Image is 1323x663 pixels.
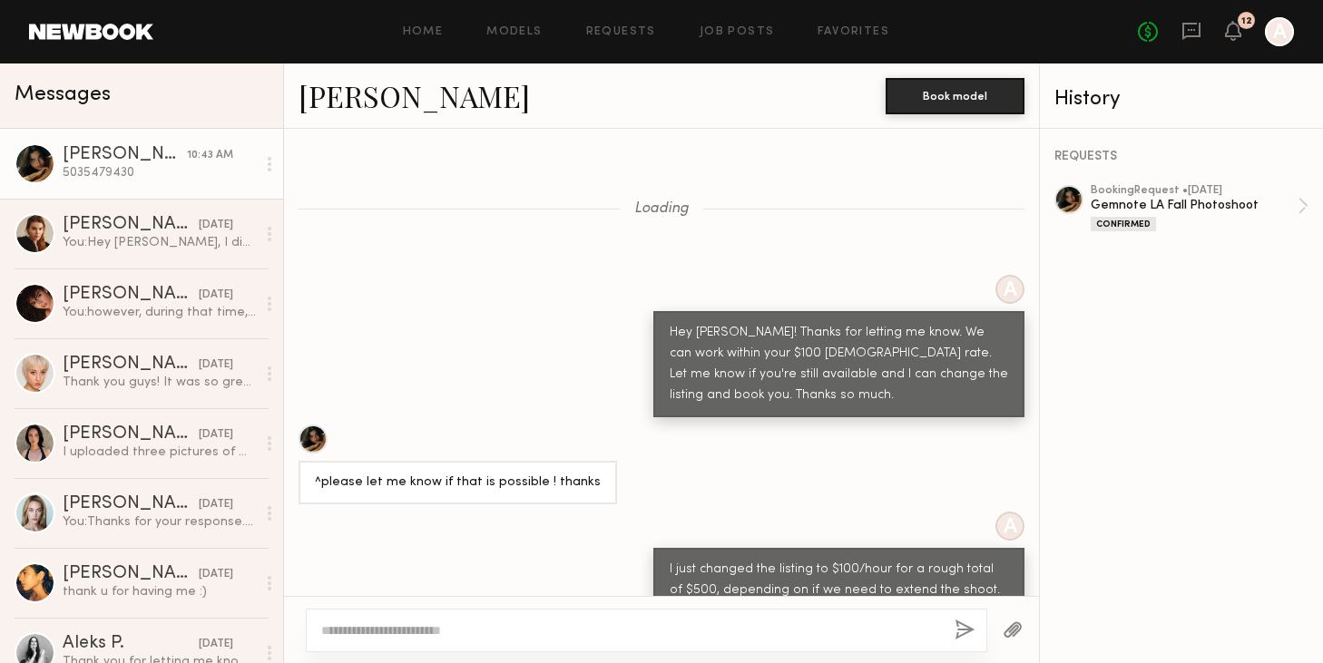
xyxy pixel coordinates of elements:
div: 10:43 AM [187,147,233,164]
span: Loading [634,201,689,217]
span: Messages [15,84,111,105]
div: You: Thanks for your response. That day is set for us, but I'll lyk if/when there's another oppor... [63,513,256,531]
div: [DATE] [199,426,233,444]
div: [DATE] [199,356,233,374]
div: booking Request • [DATE] [1091,185,1298,197]
div: You: however, during that time, we already confirmed another model since we didn't hear back from... [63,304,256,321]
a: Models [486,26,542,38]
a: A [1265,17,1294,46]
div: 12 [1241,16,1252,26]
div: I just changed the listing to $100/hour for a rough total of $500, depending on if we need to ext... [670,560,1008,601]
div: [PERSON_NAME] [63,356,199,374]
div: [DATE] [199,496,233,513]
div: Confirmed [1091,217,1156,231]
div: [DATE] [199,217,233,234]
div: [PERSON_NAME] [63,286,199,304]
button: Book model [886,78,1024,114]
a: Favorites [818,26,889,38]
div: Aleks P. [63,635,199,653]
div: thank u for having me :) [63,583,256,600]
a: [PERSON_NAME] [299,76,530,115]
div: [DATE] [199,287,233,304]
div: 5035479430 [63,164,256,181]
div: [PERSON_NAME] [63,146,187,164]
div: Gemnote LA Fall Photoshoot [1091,197,1298,214]
a: Home [403,26,444,38]
div: I uploaded three pictures of me on my profile of recent pictures with my current hair. Let me kno... [63,444,256,461]
a: Book model [886,87,1024,102]
div: [PERSON_NAME] [63,495,199,513]
div: You: Hey [PERSON_NAME], I didn’t hear back from you for weeks, so we ended up booking another mod... [63,234,256,251]
div: [PERSON_NAME] [63,425,199,444]
div: Hey [PERSON_NAME]! Thanks for letting me know. We can work within your $100 [DEMOGRAPHIC_DATA] ra... [670,323,1008,406]
div: ^please let me know if that is possible ! thanks [315,473,601,493]
a: Job Posts [700,26,775,38]
a: bookingRequest •[DATE]Gemnote LA Fall PhotoshootConfirmed [1091,185,1308,231]
div: REQUESTS [1054,151,1308,163]
div: [DATE] [199,636,233,653]
div: Thank you guys! It was so great working with you:) [63,374,256,391]
div: History [1054,89,1308,110]
a: Requests [586,26,656,38]
div: [DATE] [199,566,233,583]
div: [PERSON_NAME] [63,216,199,234]
div: [PERSON_NAME] [63,565,199,583]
